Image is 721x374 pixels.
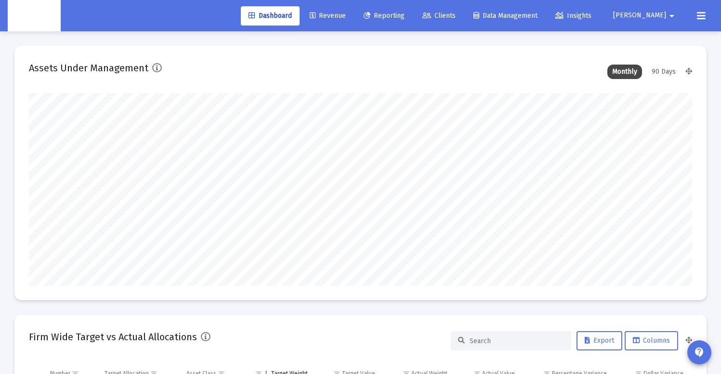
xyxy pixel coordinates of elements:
[364,12,405,20] span: Reporting
[302,6,354,26] a: Revenue
[473,12,537,20] span: Data Management
[633,336,670,345] span: Columns
[577,331,622,350] button: Export
[613,12,666,20] span: [PERSON_NAME]
[415,6,463,26] a: Clients
[29,60,148,76] h2: Assets Under Management
[422,12,456,20] span: Clients
[15,6,53,26] img: Dashboard
[466,6,545,26] a: Data Management
[548,6,599,26] a: Insights
[607,65,642,79] div: Monthly
[470,337,564,345] input: Search
[666,6,678,26] mat-icon: arrow_drop_down
[310,12,346,20] span: Revenue
[241,6,300,26] a: Dashboard
[694,347,705,358] mat-icon: contact_support
[647,65,681,79] div: 90 Days
[555,12,591,20] span: Insights
[625,331,678,350] button: Columns
[356,6,412,26] a: Reporting
[602,6,689,25] button: [PERSON_NAME]
[249,12,292,20] span: Dashboard
[29,329,197,345] h2: Firm Wide Target vs Actual Allocations
[585,336,614,345] span: Export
